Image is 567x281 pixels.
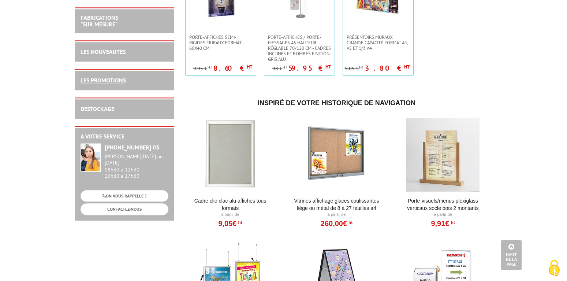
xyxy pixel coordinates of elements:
[264,34,335,62] a: Porte-affiches / Porte-messages A5 hauteur réglable 70/120 cm - cadres inclinés et bombés finitio...
[272,66,287,71] p: 98 €
[105,154,168,166] div: [PERSON_NAME][DATE] au [DATE]
[541,256,567,281] button: Cookies (fenêtre modale)
[81,105,114,112] a: DESTOCKAGE
[268,34,331,62] span: Porte-affiches / Porte-messages A5 hauteur réglable 70/120 cm - cadres inclinés et bombés finitio...
[321,221,352,226] a: 260,00€HT
[291,197,382,212] a: Vitrines affichage glaces coulissantes liège ou métal de 8 à 27 feuilles A4
[185,212,276,218] p: À partir de
[343,34,413,51] a: PRÉSENTOIRS MURAUX GRANDE CAPACITÉ FORMAT A4, A5 ET 1/3 A4
[81,133,168,140] h2: A votre service
[81,14,118,28] a: FABRICATIONS"Sur Mesure"
[81,48,126,55] a: LES NOUVEAUTÉS
[398,197,488,212] a: Porte-Visuels/Menus Plexiglass Verticaux Socle Bois 2 Montants
[193,66,212,71] p: 9.95 €
[325,64,331,70] sup: HT
[208,64,212,70] sup: HT
[347,34,410,51] span: PRÉSENTOIRS MURAUX GRANDE CAPACITÉ FORMAT A4, A5 ET 1/3 A4
[345,66,364,71] p: 5.05 €
[81,203,168,215] a: CONTACTEZ-NOUS
[105,154,168,179] div: 08h30 à 12h30 13h30 à 17h30
[81,190,168,201] a: ON VOUS RAPPELLE ?
[501,240,522,270] a: Haut de la page
[105,144,159,151] strong: [PHONE_NUMBER] 03
[545,259,563,277] img: Cookies (fenêtre modale)
[81,143,101,172] img: widget-service.jpg
[189,34,252,51] span: Porte-affiches semi-rigides muraux format 60x40 cm
[449,220,455,225] sup: HT
[218,221,242,226] a: 9,05€HT
[81,77,126,84] a: LES PROMOTIONS
[283,64,287,70] sup: HT
[404,64,410,70] sup: HT
[288,66,331,70] p: 59.95 €
[236,220,242,225] sup: HT
[186,34,256,51] a: Porte-affiches semi-rigides muraux format 60x40 cm
[365,66,410,70] p: 3.80 €
[213,66,252,70] p: 8.60 €
[398,212,488,218] p: À partir de
[247,64,252,70] sup: HT
[347,220,352,225] sup: HT
[431,221,455,226] a: 9,91€HT
[291,212,382,218] p: À partir de
[258,99,415,107] span: Inspiré de votre historique de navigation
[359,64,364,70] sup: HT
[185,197,276,212] a: Cadre Clic-Clac Alu affiches tous formats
